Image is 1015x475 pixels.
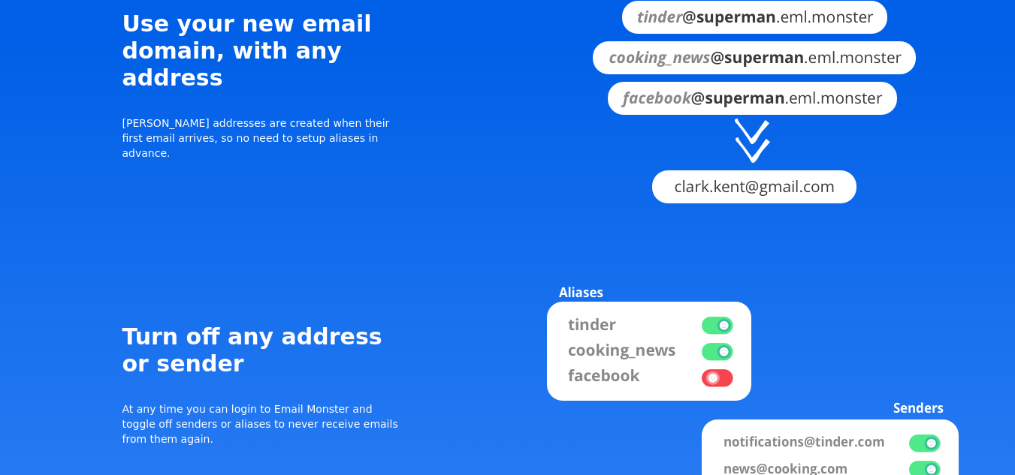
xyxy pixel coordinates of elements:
[122,116,405,161] p: [PERSON_NAME] addresses are created when their first email arrives, so no need to setup aliases i...
[122,401,405,446] p: At any time you can login to Email Monster and toggle off senders or aliases to never receive ema...
[122,11,405,92] h2: Use your new email domain, with any address
[122,323,405,377] h2: Turn off any address or sender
